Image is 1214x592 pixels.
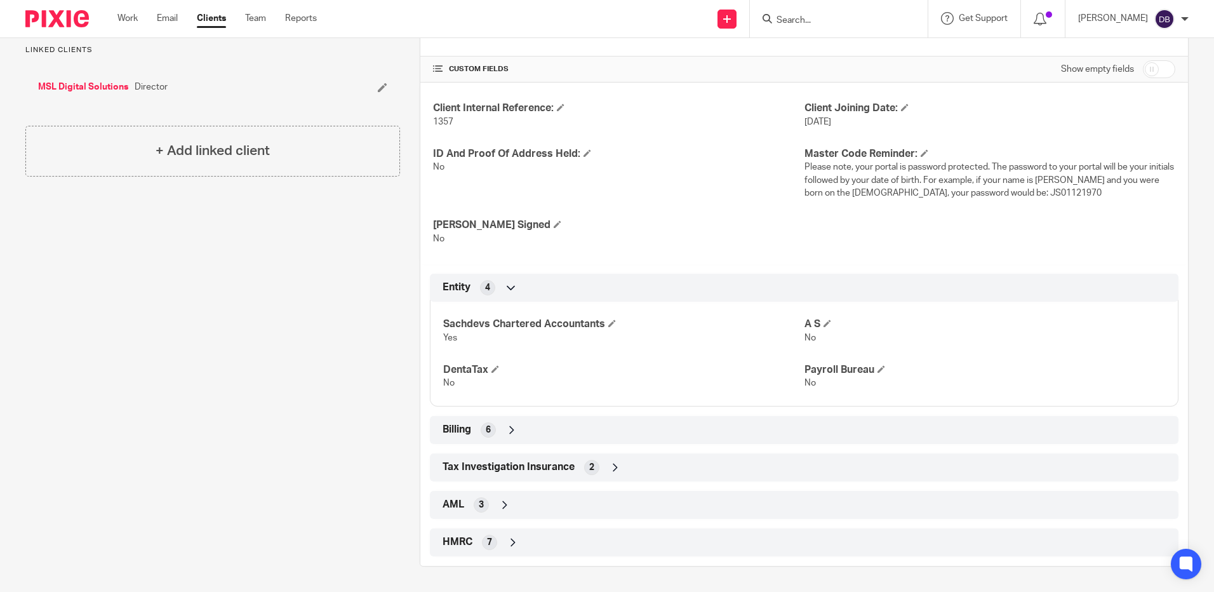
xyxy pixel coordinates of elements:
span: Yes [443,333,457,342]
a: Work [117,12,138,25]
h4: A S [804,318,1165,331]
span: No [433,234,444,243]
h4: [PERSON_NAME] Signed [433,219,804,232]
h4: Payroll Bureau [804,363,1165,377]
span: 3 [479,499,484,511]
a: MSL Digital Solutions [38,81,128,93]
h4: Sachdevs Chartered Accountants [443,318,804,331]
img: Pixie [25,10,89,27]
h4: ID And Proof Of Address Held: [433,147,804,161]
span: Get Support [959,14,1008,23]
input: Search [775,15,890,27]
span: Tax Investigation Insurance [443,461,575,474]
p: Linked clients [25,45,400,55]
span: Billing [443,423,471,436]
span: No [804,333,816,342]
span: 1357 [433,118,453,126]
span: HMRC [443,535,472,549]
h4: Master Code Reminder: [804,147,1175,161]
h4: DentaTax [443,363,804,377]
h4: Client Joining Date: [804,102,1175,115]
h4: CUSTOM FIELDS [433,64,804,74]
h4: + Add linked client [156,141,270,161]
span: 6 [486,424,491,436]
h4: Client Internal Reference: [433,102,804,115]
a: Clients [197,12,226,25]
img: svg%3E [1154,9,1175,29]
label: Show empty fields [1061,63,1134,76]
span: 7 [487,536,492,549]
span: Entity [443,281,470,294]
span: 2 [589,461,594,474]
a: Team [245,12,266,25]
p: [PERSON_NAME] [1078,12,1148,25]
span: Director [135,81,168,93]
a: Email [157,12,178,25]
span: 4 [485,281,490,294]
span: No [433,163,444,172]
span: No [443,379,455,387]
span: AML [443,498,464,511]
a: Reports [285,12,317,25]
span: Please note, your portal is password protected. The password to your portal will be your initials... [804,163,1174,198]
span: No [804,379,816,387]
span: [DATE] [804,118,831,126]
